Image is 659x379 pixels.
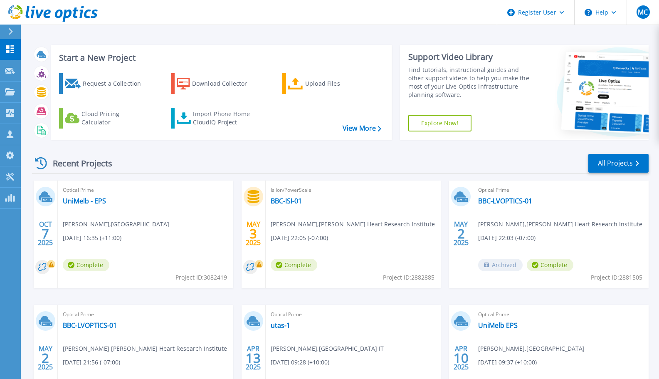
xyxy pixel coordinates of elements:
[453,218,469,249] div: MAY 2025
[478,220,642,229] span: [PERSON_NAME] , [PERSON_NAME] Heart Research Institute
[478,186,644,195] span: Optical Prime
[343,124,381,132] a: View More
[478,321,518,329] a: UniMelb EPS
[37,343,53,373] div: MAY 2025
[588,154,649,173] a: All Projects
[63,220,169,229] span: [PERSON_NAME] , [GEOGRAPHIC_DATA]
[246,354,261,362] span: 13
[478,358,537,367] span: [DATE] 09:37 (+10:00)
[408,66,533,99] div: Find tutorials, instructional guides and other support videos to help you make the most of your L...
[271,233,328,243] span: [DATE] 22:05 (-07:00)
[478,233,536,243] span: [DATE] 22:03 (-07:00)
[478,197,532,205] a: BBC-LVOPTICS-01
[453,343,469,373] div: APR 2025
[478,344,585,353] span: [PERSON_NAME] , [GEOGRAPHIC_DATA]
[63,233,121,243] span: [DATE] 16:35 (+11:00)
[42,230,49,237] span: 7
[271,358,329,367] span: [DATE] 09:28 (+10:00)
[638,9,648,15] span: MC
[457,230,465,237] span: 2
[192,75,259,92] div: Download Collector
[271,186,436,195] span: Isilon/PowerScale
[63,321,117,329] a: BBC-LVOPTICS-01
[171,73,264,94] a: Download Collector
[63,197,106,205] a: UniMelb - EPS
[175,273,227,282] span: Project ID: 3082419
[245,218,261,249] div: MAY 2025
[193,110,258,126] div: Import Phone Home CloudIQ Project
[408,115,471,131] a: Explore Now!
[527,259,573,271] span: Complete
[271,344,384,353] span: [PERSON_NAME] , [GEOGRAPHIC_DATA] IT
[383,273,434,282] span: Project ID: 2882885
[249,230,257,237] span: 3
[271,310,436,319] span: Optical Prime
[478,259,523,271] span: Archived
[42,354,49,362] span: 2
[63,310,228,319] span: Optical Prime
[271,220,435,229] span: [PERSON_NAME] , [PERSON_NAME] Heart Research Institute
[478,310,644,319] span: Optical Prime
[271,259,317,271] span: Complete
[63,186,228,195] span: Optical Prime
[591,273,642,282] span: Project ID: 2881505
[305,75,372,92] div: Upload Files
[282,73,375,94] a: Upload Files
[81,110,148,126] div: Cloud Pricing Calculator
[83,75,149,92] div: Request a Collection
[271,197,302,205] a: BBC-ISI-01
[271,321,290,329] a: utas-1
[63,358,120,367] span: [DATE] 21:56 (-07:00)
[63,259,109,271] span: Complete
[408,52,533,62] div: Support Video Library
[59,73,152,94] a: Request a Collection
[37,218,53,249] div: OCT 2025
[59,108,152,129] a: Cloud Pricing Calculator
[59,53,381,62] h3: Start a New Project
[32,153,123,173] div: Recent Projects
[63,344,227,353] span: [PERSON_NAME] , [PERSON_NAME] Heart Research Institute
[245,343,261,373] div: APR 2025
[454,354,469,362] span: 10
